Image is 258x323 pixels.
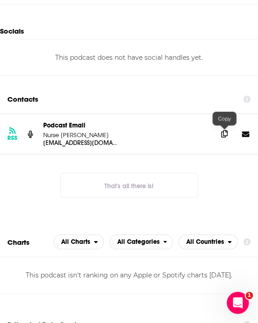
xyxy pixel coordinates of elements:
h3: RSS [7,134,17,142]
h2: Categories [109,235,173,249]
span: 1 [246,292,253,299]
span: All Charts [61,239,90,245]
p: Nurse [PERSON_NAME] [43,131,117,139]
h2: Charts [7,238,29,247]
button: Nothing here. [60,173,198,198]
div: Copy [212,112,236,126]
button: open menu [109,235,173,249]
button: open menu [178,235,238,249]
p: Podcast Email [43,121,210,129]
p: [EMAIL_ADDRESS][DOMAIN_NAME] [43,139,117,147]
h2: Contacts [7,91,38,108]
button: open menu [53,235,104,249]
span: All Countries [186,239,224,245]
span: All Categories [117,239,160,245]
h2: Countries [178,235,238,249]
iframe: Intercom live chat [227,292,249,314]
h2: Platforms [53,235,104,249]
